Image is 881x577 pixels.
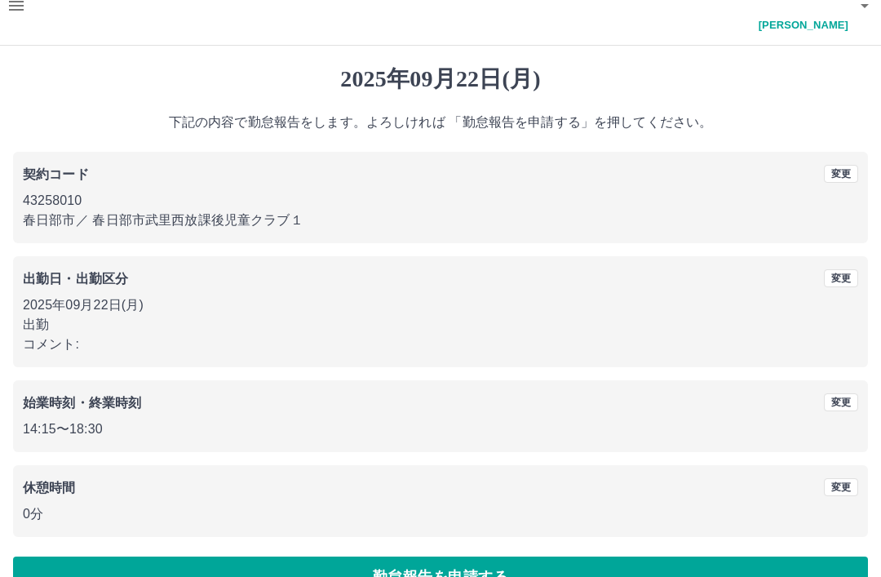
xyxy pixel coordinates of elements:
[13,113,868,132] p: 下記の内容で勤怠報告をします。よろしければ 「勤怠報告を申請する」を押してください。
[23,335,858,354] p: コメント:
[13,65,868,93] h1: 2025年09月22日(月)
[824,478,858,496] button: 変更
[23,504,858,524] p: 0分
[23,295,858,315] p: 2025年09月22日(月)
[824,393,858,411] button: 変更
[23,211,858,230] p: 春日部市 ／ 春日部市武里西放課後児童クラブ１
[824,269,858,287] button: 変更
[23,191,858,211] p: 43258010
[23,396,141,410] b: 始業時刻・終業時刻
[23,419,858,439] p: 14:15 〜 18:30
[23,315,858,335] p: 出勤
[824,165,858,183] button: 変更
[23,481,76,495] b: 休憩時間
[23,272,128,286] b: 出勤日・出勤区分
[23,167,89,181] b: 契約コード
